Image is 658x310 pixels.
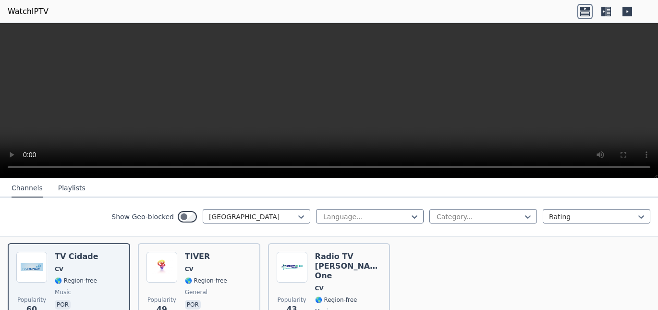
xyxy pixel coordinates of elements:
a: WatchIPTV [8,6,49,17]
span: general [185,288,207,296]
img: TV Cidade [16,252,47,283]
span: CV [185,265,194,273]
p: por [185,300,201,310]
img: Radio TV Sal One [277,252,307,283]
span: CV [55,265,63,273]
h6: TV Cidade [55,252,98,261]
span: 🌎 Region-free [315,296,357,304]
img: TIVER [146,252,177,283]
h6: Radio TV [PERSON_NAME] One [315,252,382,281]
h6: TIVER [185,252,227,261]
span: music [55,288,71,296]
label: Show Geo-blocked [111,212,174,222]
p: por [55,300,71,310]
button: Playlists [58,179,85,198]
span: Popularity [17,296,46,304]
span: Popularity [147,296,176,304]
span: Popularity [278,296,306,304]
span: CV [315,285,324,292]
button: Channels [12,179,43,198]
span: 🌎 Region-free [185,277,227,285]
span: 🌎 Region-free [55,277,97,285]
